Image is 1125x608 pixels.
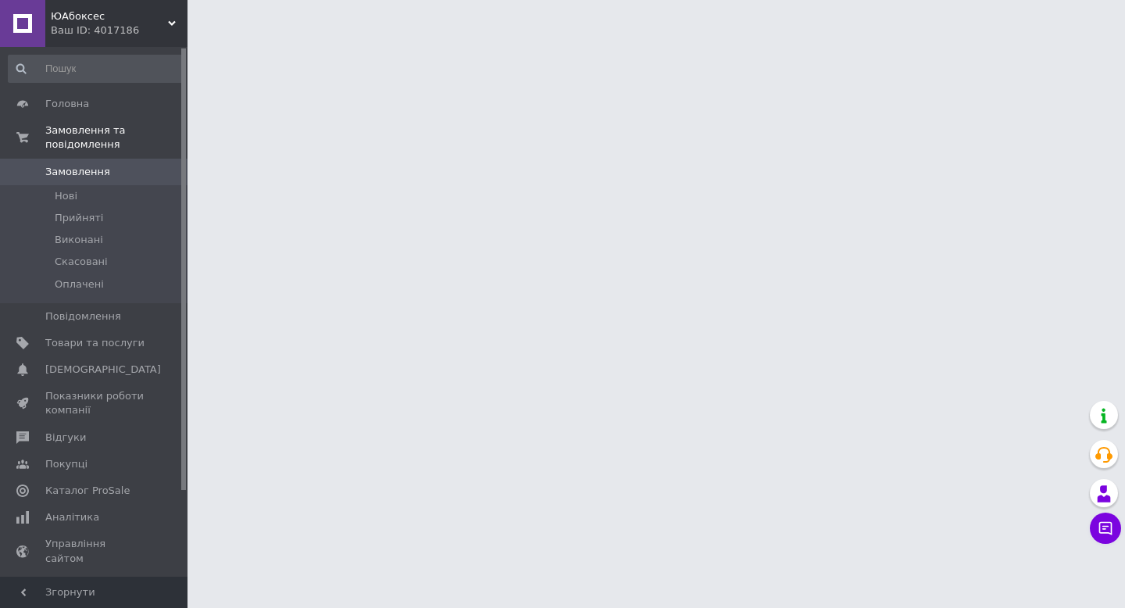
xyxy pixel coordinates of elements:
span: Товари та послуги [45,336,145,350]
span: Повідомлення [45,309,121,324]
span: Прийняті [55,211,103,225]
span: Покупці [45,457,87,471]
span: [DEMOGRAPHIC_DATA] [45,363,161,377]
button: Чат з покупцем [1090,513,1121,544]
span: Каталог ProSale [45,484,130,498]
span: Виконані [55,233,103,247]
span: Оплачені [55,277,104,291]
span: ЮАбоксес [51,9,168,23]
input: Пошук [8,55,184,83]
span: Управління сайтом [45,537,145,565]
span: Скасовані [55,255,108,269]
span: Замовлення та повідомлення [45,123,187,152]
span: Головна [45,97,89,111]
span: Відгуки [45,431,86,445]
span: Нові [55,189,77,203]
span: Аналітика [45,510,99,524]
div: Ваш ID: 4017186 [51,23,187,38]
span: Замовлення [45,165,110,179]
span: Показники роботи компанії [45,389,145,417]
